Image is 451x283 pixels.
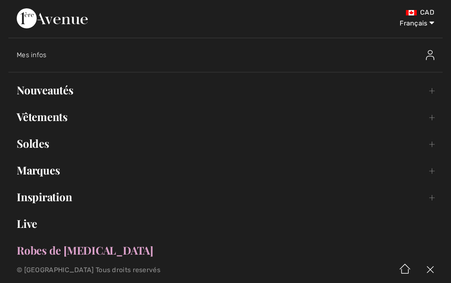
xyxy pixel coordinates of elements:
div: CAD [265,8,434,17]
a: Marques [8,161,443,179]
a: Mes infosMes infos [17,42,443,68]
img: X [418,257,443,283]
a: Soldes [8,134,443,153]
img: Accueil [393,257,418,283]
span: Mes infos [17,51,47,59]
a: Live [8,215,443,233]
a: Nouveautés [8,81,443,99]
img: 1ère Avenue [17,8,88,28]
a: Robes de [MEDICAL_DATA] [8,241,443,260]
a: Inspiration [8,188,443,206]
a: Vêtements [8,108,443,126]
p: © [GEOGRAPHIC_DATA] Tous droits reservés [17,267,265,273]
img: Mes infos [426,50,434,60]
